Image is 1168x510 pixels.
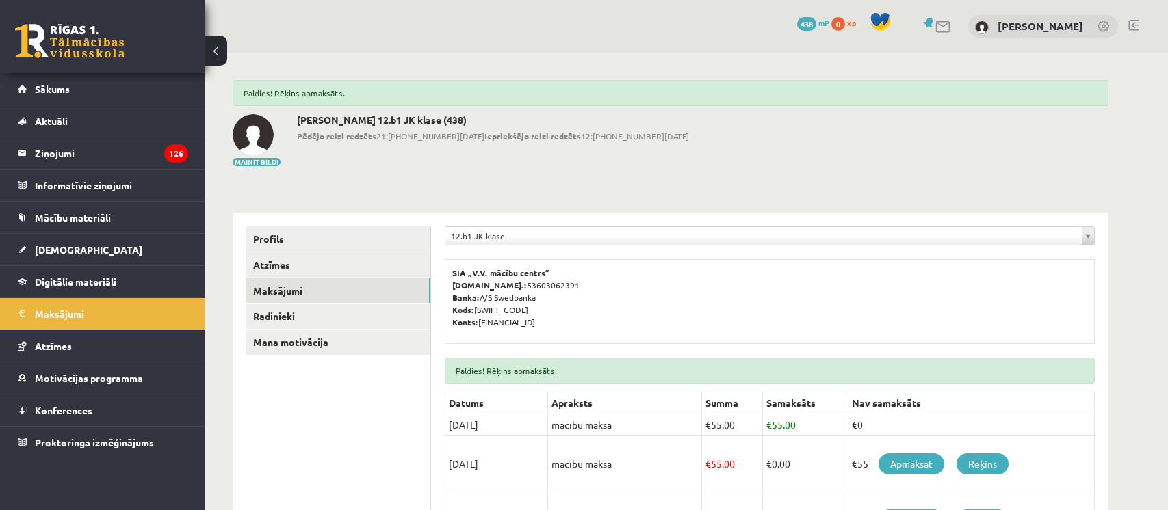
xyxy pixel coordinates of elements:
b: [DOMAIN_NAME].: [452,280,527,291]
a: Proktoringa izmēģinājums [18,427,188,458]
div: Paldies! Rēķins apmaksāts. [233,80,1108,106]
td: 55.00 [702,436,763,492]
a: Konferences [18,394,188,426]
img: Milāna Viktorija Berkevica [233,114,274,155]
a: Maksājumi [18,298,188,330]
img: Milāna Viktorija Berkevica [975,21,989,34]
span: € [705,457,711,470]
span: Motivācijas programma [35,372,143,384]
span: xp [847,17,856,28]
th: Apraksts [548,392,702,414]
span: Atzīmes [35,340,72,352]
td: 0.00 [762,436,848,492]
legend: Ziņojumi [35,137,188,169]
td: [DATE] [445,436,548,492]
a: Profils [246,226,430,252]
td: €55 [848,436,1094,492]
th: Nav samaksāts [848,392,1094,414]
a: 438 mP [797,17,829,28]
a: Maksājumi [246,278,430,304]
span: 438 [797,17,816,31]
span: € [705,418,711,431]
span: 12.b1 JK klase [451,227,1076,245]
a: Rīgas 1. Tālmācības vidusskola [15,24,125,58]
b: Banka: [452,292,480,303]
th: Datums [445,392,548,414]
i: 126 [164,144,188,163]
a: [PERSON_NAME] [998,19,1083,33]
a: 12.b1 JK klase [445,227,1094,245]
a: Mācību materiāli [18,202,188,233]
b: Iepriekšējo reizi redzēts [484,131,581,142]
td: mācību maksa [548,436,702,492]
a: Mana motivācija [246,330,430,355]
td: €0 [848,414,1094,436]
span: € [766,418,772,431]
span: 21:[PHONE_NUMBER][DATE] 12:[PHONE_NUMBER][DATE] [297,130,689,142]
a: Ziņojumi126 [18,137,188,169]
a: Aktuāli [18,105,188,137]
td: 55.00 [762,414,848,436]
legend: Maksājumi [35,298,188,330]
b: Konts: [452,317,478,327]
a: Apmaksāt [879,453,944,474]
span: Mācību materiāli [35,211,111,224]
h2: [PERSON_NAME] 12.b1 JK klase (438) [297,114,689,126]
span: Sākums [35,83,70,95]
span: mP [818,17,829,28]
button: Mainīt bildi [233,158,281,166]
a: Radinieki [246,304,430,329]
span: Digitālie materiāli [35,276,116,288]
td: [DATE] [445,414,548,436]
span: Proktoringa izmēģinājums [35,436,154,448]
a: Digitālie materiāli [18,266,188,297]
th: Samaksāts [762,392,848,414]
a: Rēķins [957,453,1009,474]
b: Kods: [452,304,474,315]
a: 0 xp [831,17,863,28]
a: Informatīvie ziņojumi [18,170,188,201]
span: Aktuāli [35,115,68,127]
span: 0 [831,17,845,31]
div: Paldies! Rēķins apmaksāts. [445,358,1095,384]
a: Atzīmes [18,330,188,362]
span: € [766,457,772,470]
legend: Informatīvie ziņojumi [35,170,188,201]
td: 55.00 [702,414,763,436]
b: SIA „V.V. mācību centrs” [452,267,550,278]
b: Pēdējo reizi redzēts [297,131,376,142]
td: mācību maksa [548,414,702,436]
a: Atzīmes [246,252,430,278]
a: Motivācijas programma [18,362,188,394]
th: Summa [702,392,763,414]
a: Sākums [18,73,188,105]
span: Konferences [35,404,92,416]
a: [DEMOGRAPHIC_DATA] [18,234,188,265]
span: [DEMOGRAPHIC_DATA] [35,243,142,256]
p: 53603062391 A/S Swedbanka [SWIFT_CODE] [FINANCIAL_ID] [452,267,1087,328]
